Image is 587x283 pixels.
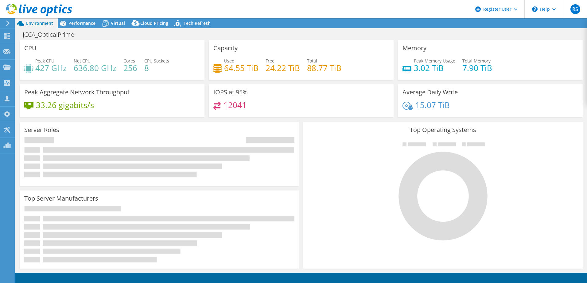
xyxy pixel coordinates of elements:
[74,65,116,71] h4: 636.80 GHz
[462,58,491,64] span: Total Memory
[144,65,169,71] h4: 8
[26,20,53,26] span: Environment
[68,20,95,26] span: Performance
[266,58,274,64] span: Free
[36,102,94,108] h4: 33.26 gigabits/s
[20,31,84,38] h1: JCCA_OpticalPrime
[307,65,341,71] h4: 88.77 TiB
[414,65,455,71] h4: 3.02 TiB
[74,58,91,64] span: Net CPU
[24,45,37,51] h3: CPU
[308,126,578,133] h3: Top Operating Systems
[35,58,54,64] span: Peak CPU
[140,20,168,26] span: Cloud Pricing
[402,45,426,51] h3: Memory
[415,102,450,108] h4: 15.07 TiB
[224,102,247,108] h4: 12041
[532,6,538,12] svg: \n
[123,65,137,71] h4: 256
[144,58,169,64] span: CPU Sockets
[111,20,125,26] span: Virtual
[402,89,458,96] h3: Average Daily Write
[24,89,130,96] h3: Peak Aggregate Network Throughput
[35,65,67,71] h4: 427 GHz
[414,58,455,64] span: Peak Memory Usage
[224,58,235,64] span: Used
[213,45,238,51] h3: Capacity
[24,195,98,202] h3: Top Server Manufacturers
[123,58,135,64] span: Cores
[213,89,248,96] h3: IOPS at 95%
[224,65,259,71] h4: 64.55 TiB
[462,65,492,71] h4: 7.90 TiB
[307,58,317,64] span: Total
[184,20,211,26] span: Tech Refresh
[24,126,59,133] h3: Server Roles
[570,4,580,14] span: RS
[266,65,300,71] h4: 24.22 TiB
